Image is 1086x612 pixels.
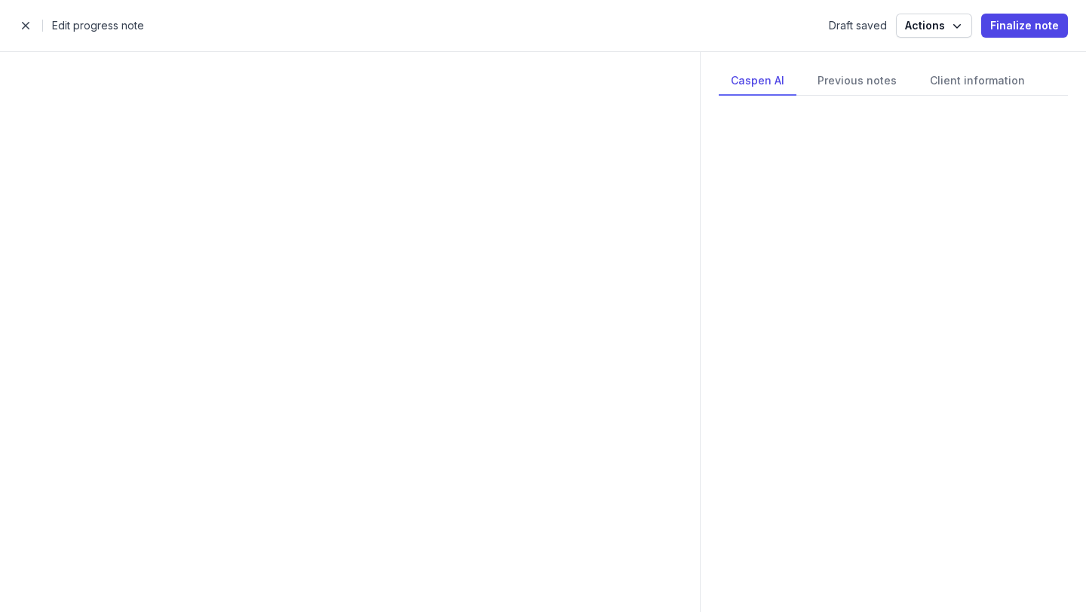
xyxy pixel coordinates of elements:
span: Actions [905,17,963,35]
span: Finalize note [990,17,1059,35]
div: Previous notes [805,67,909,96]
div: Draft saved [829,18,887,33]
h2: Edit progress note [52,17,820,35]
div: Client information [918,67,1037,96]
div: Caspen AI [719,67,796,96]
button: Finalize note [981,14,1068,38]
button: Actions [896,14,972,38]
